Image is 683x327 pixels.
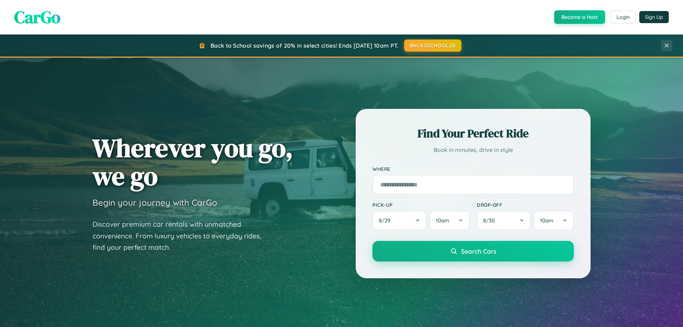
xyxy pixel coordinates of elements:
h1: Wherever you go, we go [92,134,293,190]
button: Search Cars [372,241,574,262]
h3: Begin your journey with CarGo [92,197,217,208]
button: BACK2SCHOOL20 [404,39,461,52]
button: 8/29 [372,211,427,230]
span: 8 / 30 [483,217,498,224]
span: Back to School savings of 20% in select cities! Ends [DATE] 10am PT. [211,42,398,49]
button: Login [610,11,636,23]
button: 10am [534,211,574,230]
label: Pick-up [372,202,470,208]
button: Become a Host [554,10,605,24]
span: 10am [540,217,554,224]
button: 8/30 [477,211,531,230]
span: 10am [436,217,449,224]
label: Drop-off [477,202,574,208]
span: Search Cars [461,247,496,255]
span: 8 / 29 [379,217,394,224]
p: Discover premium car rentals with unmatched convenience. From luxury vehicles to everyday rides, ... [92,218,270,253]
h2: Find Your Perfect Ride [372,126,574,141]
p: Book in minutes, drive in style [372,145,574,155]
label: Where [372,166,574,172]
button: Sign Up [639,11,669,23]
button: 10am [429,211,470,230]
span: CarGo [14,5,60,29]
